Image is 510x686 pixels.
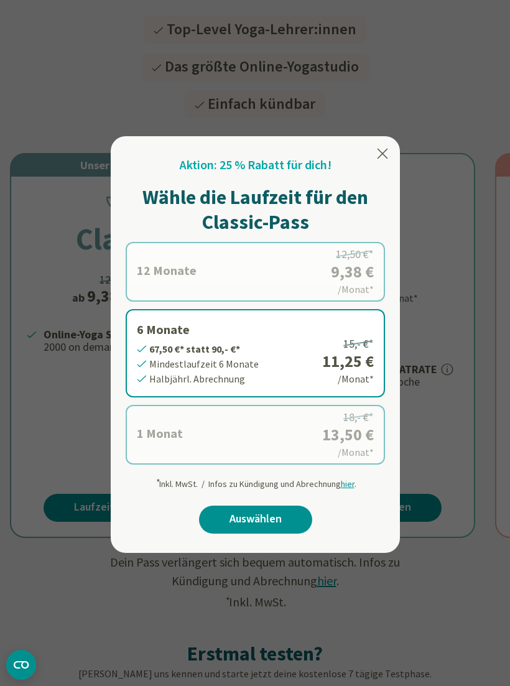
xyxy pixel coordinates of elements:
[180,156,331,175] h2: Aktion: 25 % Rabatt für dich!
[155,472,356,491] div: Inkl. MwSt. / Infos zu Kündigung und Abrechnung .
[126,185,385,234] h1: Wähle die Laufzeit für den Classic-Pass
[6,650,36,680] button: CMP-Widget öffnen
[341,478,355,489] span: hier
[199,506,312,534] a: Auswählen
